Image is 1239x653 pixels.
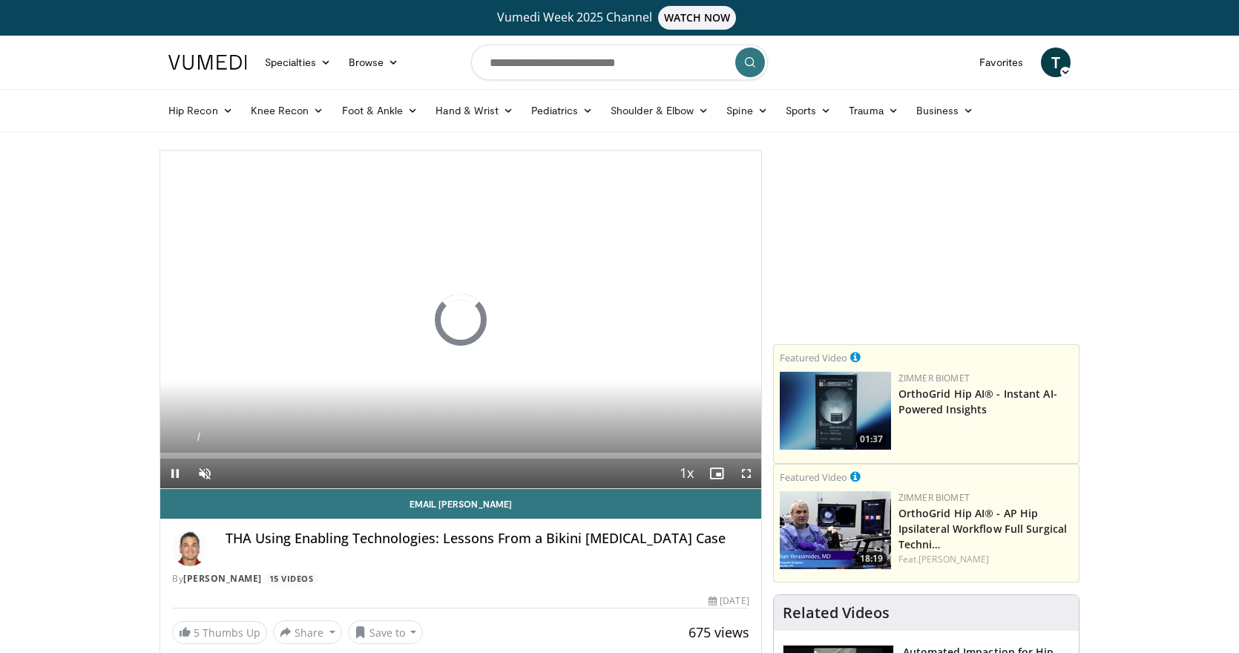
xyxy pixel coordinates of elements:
[340,47,408,77] a: Browse
[777,96,841,125] a: Sports
[333,96,427,125] a: Foot & Ankle
[780,372,891,450] img: 51d03d7b-a4ba-45b7-9f92-2bfbd1feacc3.150x105_q85_crop-smart_upscale.jpg
[522,96,602,125] a: Pediatrics
[815,150,1037,335] iframe: Advertisement
[702,459,732,488] button: Enable picture-in-picture mode
[717,96,776,125] a: Spine
[780,470,847,484] small: Featured Video
[190,459,220,488] button: Unmute
[780,351,847,364] small: Featured Video
[898,387,1057,416] a: OrthoGrid Hip AI® - Instant AI-Powered Insights
[197,431,200,443] span: /
[160,151,761,489] video-js: Video Player
[898,506,1067,551] a: OrthoGrid Hip AI® - AP Hip Ipsilateral Workflow Full Surgical Techni…
[840,96,907,125] a: Trauma
[783,604,890,622] h4: Related Videos
[171,6,1068,30] a: Vumedi Week 2025 ChannelWATCH NOW
[672,459,702,488] button: Playback Rate
[855,433,887,446] span: 01:37
[172,572,749,585] div: By
[172,531,208,566] img: Avatar
[168,55,247,70] img: VuMedi Logo
[160,96,242,125] a: Hip Recon
[160,489,761,519] a: Email [PERSON_NAME]
[256,47,340,77] a: Specialties
[732,459,761,488] button: Fullscreen
[226,531,749,547] h4: THA Using Enabling Technologies: Lessons From a Bikini [MEDICAL_DATA] Case
[471,45,768,80] input: Search topics, interventions
[160,459,190,488] button: Pause
[242,96,333,125] a: Knee Recon
[907,96,983,125] a: Business
[1041,47,1071,77] a: T
[688,623,749,641] span: 675 views
[918,553,989,565] a: [PERSON_NAME]
[172,621,267,644] a: 5 Thumbs Up
[602,96,717,125] a: Shoulder & Elbow
[709,594,749,608] div: [DATE]
[160,453,761,459] div: Progress Bar
[898,372,970,384] a: Zimmer Biomet
[658,6,737,30] span: WATCH NOW
[898,553,1073,566] div: Feat.
[780,491,891,569] img: 503c3a3d-ad76-4115-a5ba-16c0230cde33.150x105_q85_crop-smart_upscale.jpg
[898,491,970,504] a: Zimmer Biomet
[348,620,424,644] button: Save to
[970,47,1032,77] a: Favorites
[183,572,262,585] a: [PERSON_NAME]
[780,372,891,450] a: 01:37
[427,96,522,125] a: Hand & Wrist
[264,573,318,585] a: 15 Videos
[780,491,891,569] a: 18:19
[194,626,200,640] span: 5
[855,552,887,565] span: 18:19
[273,620,342,644] button: Share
